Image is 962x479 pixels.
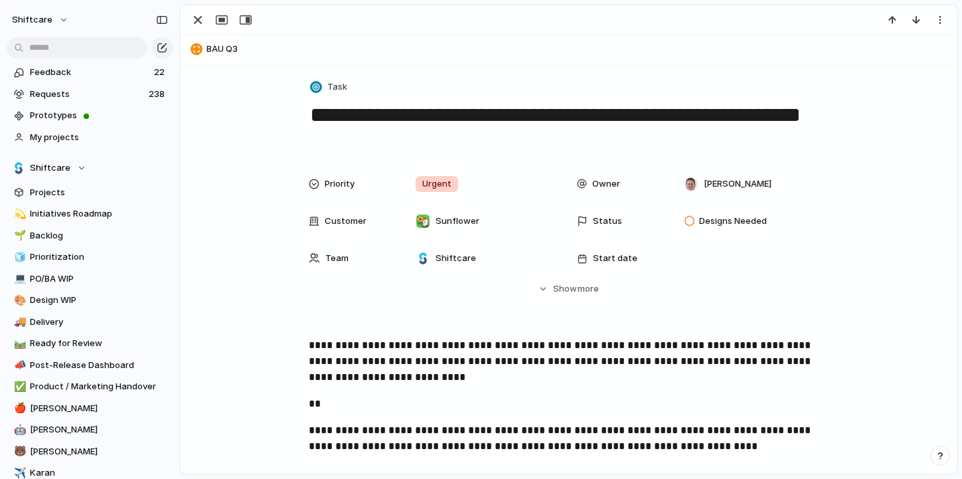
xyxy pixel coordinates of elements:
span: Owner [592,177,620,191]
span: Shiftcare [30,161,70,175]
span: shiftcare [12,13,52,27]
span: Show [553,282,577,296]
span: more [578,282,599,296]
div: 🤖 [14,423,23,438]
div: ✅ [14,379,23,395]
span: [PERSON_NAME] [30,402,168,415]
div: 🚚 [14,314,23,330]
button: 🎨 [12,294,25,307]
div: 🛤️ [14,336,23,351]
div: 🍎 [14,401,23,416]
a: 🧊Prioritization [7,247,173,267]
div: 🧊 [14,250,23,265]
button: 🍎 [12,402,25,415]
button: 🐻 [12,445,25,458]
div: 🎨 [14,293,23,308]
div: 🐻 [14,444,23,459]
div: 💻 [14,271,23,286]
span: Backlog [30,229,168,242]
span: Prioritization [30,250,168,264]
button: 🤖 [12,423,25,436]
span: Sunflower [436,215,479,228]
span: Customer [325,215,366,228]
span: Team [325,252,349,265]
a: 🍎[PERSON_NAME] [7,399,173,419]
span: Product / Marketing Handover [30,380,168,393]
span: 238 [149,88,167,101]
div: 🌱 [14,228,23,243]
span: Priority [325,177,355,191]
span: Shiftcare [436,252,476,265]
button: Shiftcare [7,158,173,178]
a: 🎨Design WIP [7,290,173,310]
a: 🚚Delivery [7,312,173,332]
a: 💫Initiatives Roadmap [7,204,173,224]
a: 📣Post-Release Dashboard [7,355,173,375]
span: Status [593,215,622,228]
span: Start date [593,252,637,265]
span: Delivery [30,316,168,329]
button: Showmore [309,277,829,301]
span: My projects [30,131,168,144]
span: Feedback [30,66,150,79]
a: 🐻[PERSON_NAME] [7,442,173,462]
a: 💻PO/BA WIP [7,269,173,289]
span: Task [327,80,347,94]
a: 🤖[PERSON_NAME] [7,420,173,440]
a: My projects [7,128,173,147]
span: Ready for Review [30,337,168,350]
a: Feedback22 [7,62,173,82]
span: [PERSON_NAME] [30,445,168,458]
div: 📣 [14,357,23,373]
a: 🛤️Ready for Review [7,334,173,353]
button: 💻 [12,272,25,286]
button: shiftcare [6,9,76,31]
button: 🧊 [12,250,25,264]
a: ✅Product / Marketing Handover [7,377,173,397]
span: [PERSON_NAME] [30,423,168,436]
span: Initiatives Roadmap [30,207,168,221]
button: Task [307,78,351,97]
div: 💫 [14,207,23,222]
a: Requests238 [7,84,173,104]
span: Projects [30,186,168,199]
span: [PERSON_NAME] [704,177,771,191]
span: Urgent [422,177,451,191]
button: 🛤️ [12,337,25,350]
a: 🌱Backlog [7,226,173,246]
span: PO/BA WIP [30,272,168,286]
button: 📣 [12,359,25,372]
button: 💫 [12,207,25,221]
span: Post-Release Dashboard [30,359,168,372]
span: BAU Q3 [206,43,951,56]
a: Projects [7,183,173,203]
a: Prototypes [7,106,173,126]
button: BAU Q3 [187,39,951,60]
button: ✅ [12,380,25,393]
span: Prototypes [30,109,168,122]
span: 22 [154,66,167,79]
span: Requests [30,88,145,101]
button: 🚚 [12,316,25,329]
span: Design WIP [30,294,168,307]
span: Designs Needed [699,215,767,228]
button: 🌱 [12,229,25,242]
